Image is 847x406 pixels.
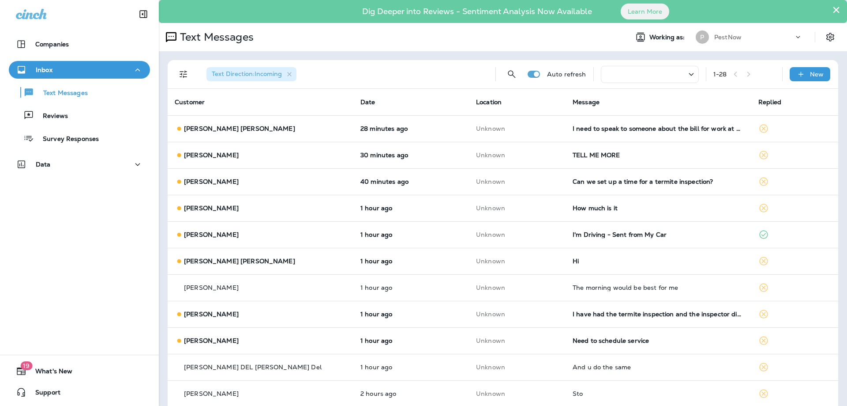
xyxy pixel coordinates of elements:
[573,337,744,344] div: Need to schedule service
[9,362,150,380] button: 19What's New
[34,135,99,144] p: Survey Responses
[573,231,744,238] div: I'm Driving - Sent from My Car
[476,364,558,371] p: This customer does not have a last location and the phone number they messaged is not assigned to...
[184,311,239,318] p: [PERSON_NAME]
[476,125,558,132] p: This customer does not have a last location and the phone number they messaged is not assigned to...
[184,125,295,132] p: [PERSON_NAME] [PERSON_NAME]
[360,125,462,132] p: Oct 9, 2025 12:57 PM
[573,98,600,106] span: Message
[476,337,558,344] p: This customer does not have a last location and the phone number they messaged is not assigned to...
[573,205,744,212] div: How much is it
[360,311,462,318] p: Oct 9, 2025 11:50 AM
[36,161,51,168] p: Data
[36,66,52,73] p: Inbox
[649,34,687,41] span: Working as:
[573,311,744,318] div: I have had the termite inspection and the inspector did not notice anything. Please discontinue t...
[476,231,558,238] p: This customer does not have a last location and the phone number they messaged is not assigned to...
[476,390,558,397] p: This customer does not have a last location and the phone number they messaged is not assigned to...
[9,156,150,173] button: Data
[476,311,558,318] p: This customer does not have a last location and the phone number they messaged is not assigned to...
[696,30,709,44] div: P
[184,390,239,397] p: [PERSON_NAME]
[822,29,838,45] button: Settings
[360,205,462,212] p: Oct 9, 2025 12:25 PM
[9,129,150,148] button: Survey Responses
[34,112,68,121] p: Reviews
[547,71,586,78] p: Auto refresh
[476,98,502,106] span: Location
[184,284,239,291] p: [PERSON_NAME]
[9,83,150,102] button: Text Messages
[573,364,744,371] div: And u do the same
[714,34,742,41] p: PestNow
[184,364,322,371] p: [PERSON_NAME] DEL [PERSON_NAME] Del
[184,337,239,344] p: [PERSON_NAME]
[184,178,239,185] p: [PERSON_NAME]
[184,258,295,265] p: [PERSON_NAME] [PERSON_NAME]
[573,390,744,397] div: Sto
[573,125,744,132] div: I need to speak to someone about the bill for work at my mom's place at 6312 Old Dominion? The bi...
[360,231,462,238] p: Oct 9, 2025 12:20 PM
[131,5,156,23] button: Collapse Sidebar
[360,98,375,106] span: Date
[35,41,69,48] p: Companies
[34,89,88,98] p: Text Messages
[621,4,669,19] button: Learn More
[9,35,150,53] button: Companies
[206,67,296,81] div: Text Direction:Incoming
[9,383,150,401] button: Support
[9,61,150,79] button: Inbox
[360,390,462,397] p: Oct 9, 2025 11:08 AM
[184,205,239,212] p: [PERSON_NAME]
[476,152,558,159] p: This customer does not have a last location and the phone number they messaged is not assigned to...
[26,389,60,399] span: Support
[360,258,462,265] p: Oct 9, 2025 11:57 AM
[758,98,781,106] span: Replied
[810,71,824,78] p: New
[503,65,521,83] button: Search Messages
[832,3,840,17] button: Close
[360,178,462,185] p: Oct 9, 2025 12:45 PM
[573,258,744,265] div: Hi
[360,284,462,291] p: Oct 9, 2025 11:55 AM
[360,364,462,371] p: Oct 9, 2025 11:33 AM
[573,284,744,291] div: The morning would be best for me
[573,178,744,185] div: Can we set up a time for a termite inspection?
[476,205,558,212] p: This customer does not have a last location and the phone number they messaged is not assigned to...
[337,10,618,13] p: Dig Deeper into Reviews - Sentiment Analysis Now Available
[212,70,282,78] span: Text Direction : Incoming
[713,71,727,78] div: 1 - 28
[176,30,254,44] p: Text Messages
[476,178,558,185] p: This customer does not have a last location and the phone number they messaged is not assigned to...
[476,258,558,265] p: This customer does not have a last location and the phone number they messaged is not assigned to...
[360,152,462,159] p: Oct 9, 2025 12:55 PM
[360,337,462,344] p: Oct 9, 2025 11:37 AM
[476,284,558,291] p: This customer does not have a last location and the phone number they messaged is not assigned to...
[175,65,192,83] button: Filters
[9,106,150,125] button: Reviews
[573,152,744,159] div: TELL ME MORE
[184,231,239,238] p: [PERSON_NAME]
[184,152,239,159] p: [PERSON_NAME]
[20,361,32,370] span: 19
[175,98,205,106] span: Customer
[26,368,72,378] span: What's New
